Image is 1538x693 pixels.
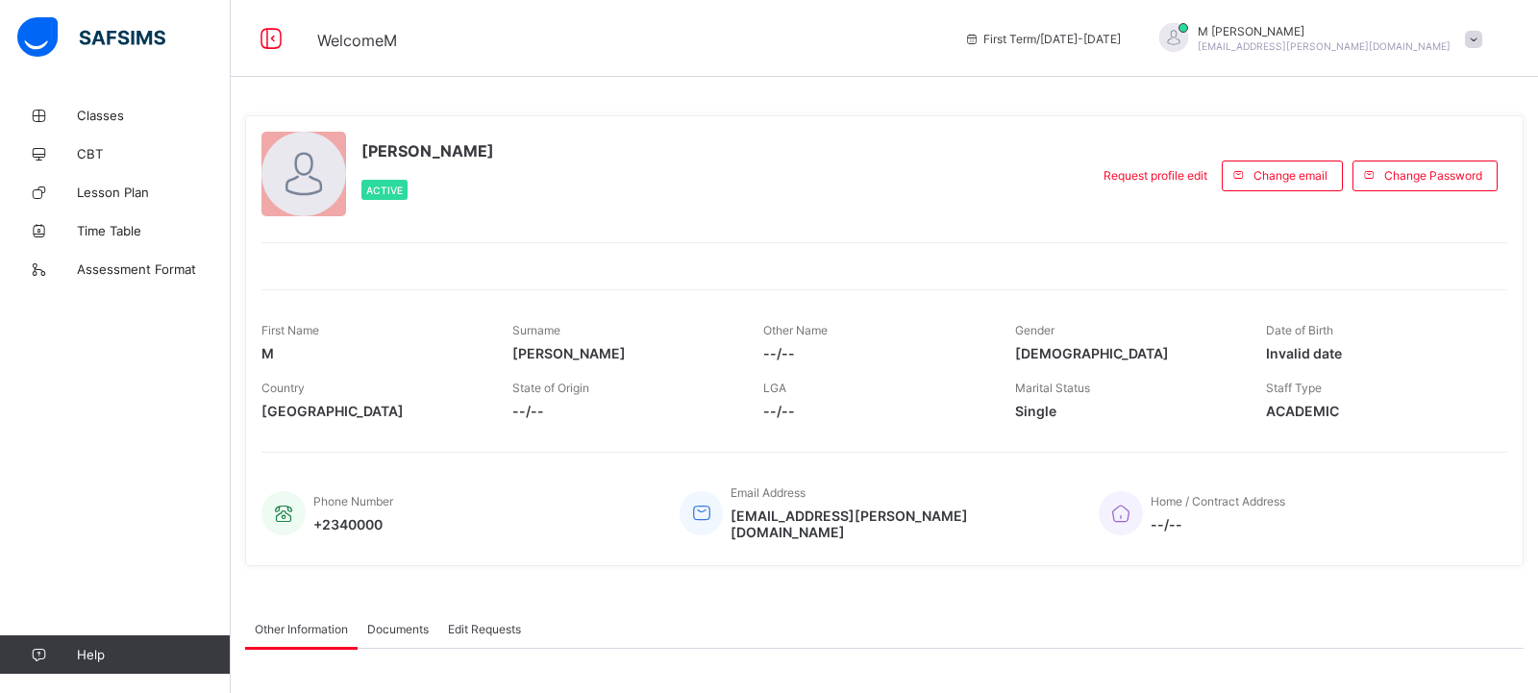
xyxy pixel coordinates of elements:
span: Other Information [255,622,348,636]
span: LGA [763,381,786,395]
span: Phone Number [313,494,393,508]
span: Lesson Plan [77,185,231,200]
span: Single [1015,403,1237,419]
span: Time Table [77,223,231,238]
span: [DEMOGRAPHIC_DATA] [1015,345,1237,361]
span: Active [366,185,403,196]
span: [GEOGRAPHIC_DATA] [261,403,484,419]
span: Documents [367,622,429,636]
span: [PERSON_NAME] [361,141,494,161]
span: Other Name [763,323,828,337]
span: --/-- [512,403,734,419]
span: --/-- [1151,516,1285,532]
span: Marital Status [1015,381,1090,395]
span: +2340000 [313,516,393,532]
span: Staff Type [1266,381,1322,395]
span: [PERSON_NAME] [512,345,734,361]
span: Help [77,647,230,662]
span: Date of Birth [1266,323,1333,337]
span: M [261,345,484,361]
span: [EMAIL_ADDRESS][PERSON_NAME][DOMAIN_NAME] [731,507,1070,540]
span: Welcome M [317,31,397,50]
span: Surname [512,323,560,337]
span: Invalid date [1266,345,1488,361]
span: Edit Requests [448,622,521,636]
span: --/-- [763,345,985,361]
span: Country [261,381,305,395]
div: MOlaniyan [1140,23,1492,55]
span: session/term information [964,32,1121,46]
span: Change Password [1384,168,1482,183]
span: Gender [1015,323,1054,337]
span: Request profile edit [1104,168,1207,183]
span: Change email [1253,168,1327,183]
img: safsims [17,17,165,58]
span: Assessment Format [77,261,231,277]
span: M [PERSON_NAME] [1198,24,1451,38]
span: First Name [261,323,319,337]
span: Classes [77,108,231,123]
span: Home / Contract Address [1151,494,1285,508]
span: --/-- [763,403,985,419]
span: [EMAIL_ADDRESS][PERSON_NAME][DOMAIN_NAME] [1198,40,1451,52]
span: Email Address [731,485,806,500]
span: State of Origin [512,381,589,395]
span: CBT [77,146,231,161]
span: ACADEMIC [1266,403,1488,419]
